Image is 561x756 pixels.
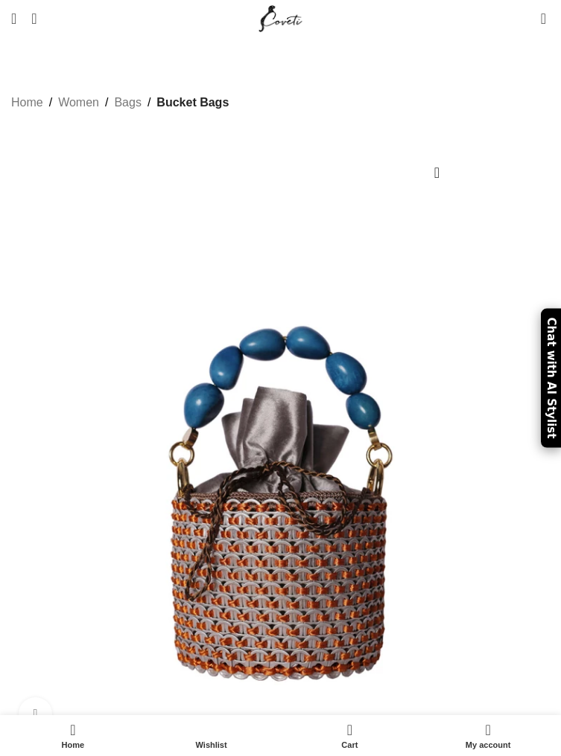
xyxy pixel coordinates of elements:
a: Bucket Bags [156,93,229,112]
span: Cart [288,740,412,750]
a: Women [58,93,99,112]
a: Home [11,93,43,112]
div: My cart [281,719,419,752]
nav: Breadcrumb [11,93,229,112]
div: My wishlist [142,719,281,752]
a: Wishlist [142,719,281,752]
span: My account [426,740,550,750]
a: Open mobile menu [4,4,24,33]
a: My account [419,719,557,752]
span: 0 [348,719,359,730]
span: 0 [542,7,553,19]
div: My Wishlist [519,4,533,33]
a: 0 [533,4,554,33]
a: Bags [114,93,141,112]
a: Search [24,4,44,33]
a: 0 Cart [281,719,419,752]
span: Wishlist [150,740,273,750]
a: Home [4,719,142,752]
a: Site logo [256,11,305,24]
span: Home [11,740,135,750]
